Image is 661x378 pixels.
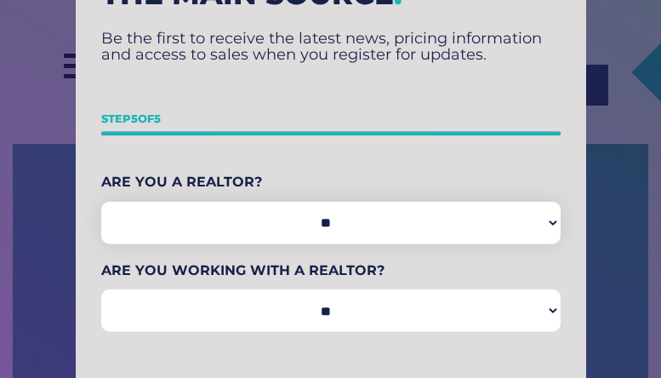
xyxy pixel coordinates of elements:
[101,30,561,62] p: Be the first to receive the latest news, pricing information and access to sales when you registe...
[101,106,561,132] p: Step of
[131,112,138,125] span: 5
[101,169,561,195] label: Are You A Realtor?
[154,112,161,125] span: 5
[101,257,561,283] label: Are You Working With A Realtor?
